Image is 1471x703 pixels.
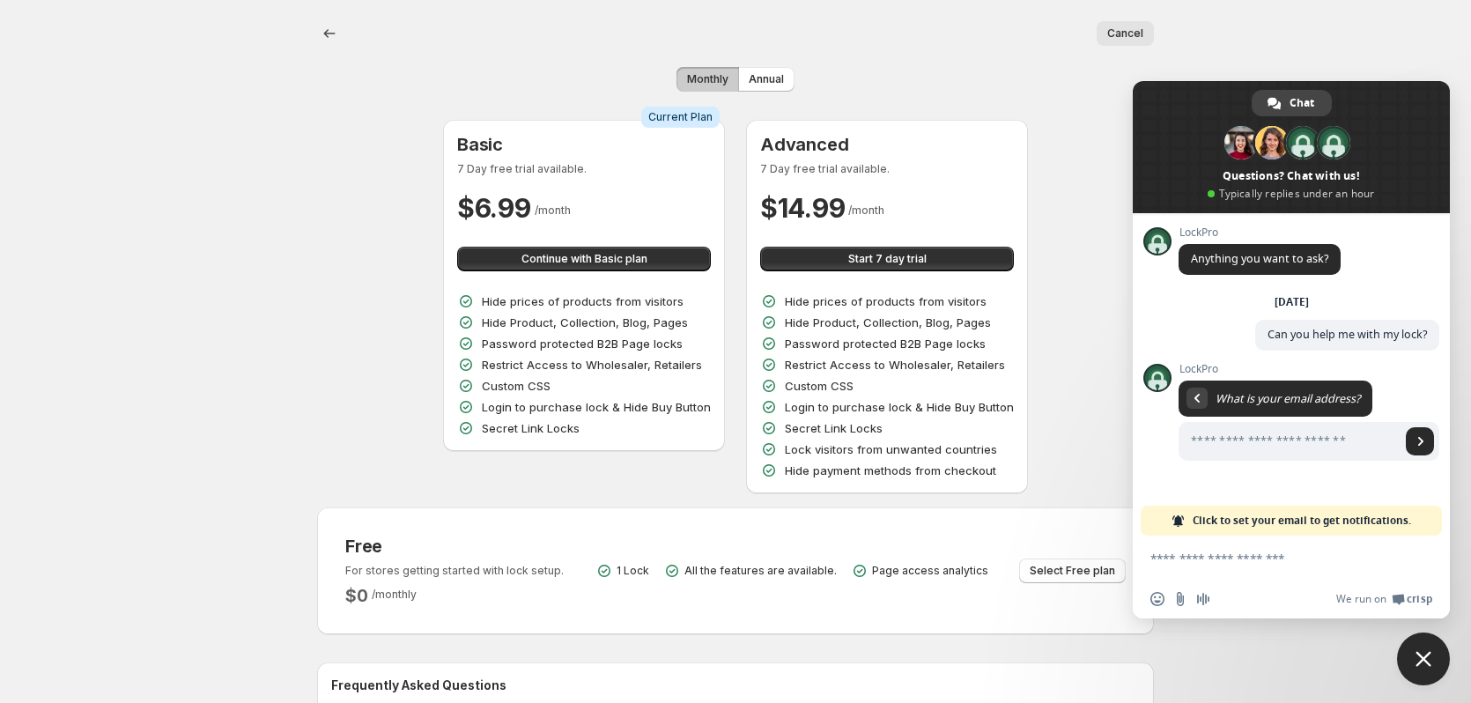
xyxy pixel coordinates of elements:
span: Insert an emoji [1150,592,1164,606]
p: Hide prices of products from visitors [482,292,684,310]
button: Select Free plan [1019,559,1126,583]
button: Annual [738,67,795,92]
a: Chat [1252,90,1332,116]
span: / monthly [372,588,417,601]
button: back [317,21,342,46]
p: Restrict Access to Wholesaler, Retailers [785,356,1005,374]
h2: $ 6.99 [457,190,531,226]
p: Hide prices of products from visitors [785,292,987,310]
button: Monthly [676,67,739,92]
span: Send a file [1173,592,1187,606]
p: 7 Day free trial available. [760,162,1014,176]
p: Password protected B2B Page locks [785,335,986,352]
span: Start 7 day trial [848,252,927,266]
p: All the features are available. [684,564,837,578]
button: Cancel [1097,21,1154,46]
p: 1 Lock [617,564,649,578]
p: Login to purchase lock & Hide Buy Button [785,398,1014,416]
button: Start 7 day trial [760,247,1014,271]
span: Crisp [1407,592,1432,606]
h2: $ 0 [345,585,368,606]
a: Close chat [1397,633,1450,685]
span: Anything you want to ask? [1191,251,1328,266]
h2: $ 14.99 [760,190,845,226]
span: / month [848,203,884,217]
span: Continue with Basic plan [521,252,647,266]
span: Annual [749,72,784,86]
p: Lock visitors from unwanted countries [785,440,997,458]
div: [DATE] [1275,297,1309,307]
p: Custom CSS [785,377,854,395]
span: What is your email address? [1216,391,1360,406]
span: Cancel [1107,26,1143,41]
p: Custom CSS [482,377,551,395]
button: Continue with Basic plan [457,247,711,271]
span: Click to set your email to get notifications. [1193,506,1411,536]
h3: Advanced [760,134,1014,155]
h3: Basic [457,134,711,155]
p: Restrict Access to Wholesaler, Retailers [482,356,702,374]
p: Secret Link Locks [482,419,580,437]
span: LockPro [1179,363,1439,375]
span: Monthly [687,72,728,86]
p: Hide Product, Collection, Blog, Pages [482,314,688,331]
span: Select Free plan [1030,564,1115,578]
p: Password protected B2B Page locks [482,335,683,352]
a: We run onCrisp [1336,592,1432,606]
h2: Frequently Asked Questions [331,677,1140,694]
span: LockPro [1179,226,1341,239]
p: Hide payment methods from checkout [785,462,996,479]
p: Page access analytics [872,564,988,578]
p: For stores getting started with lock setup. [345,564,564,578]
input: Enter your email address... [1179,422,1401,461]
span: / month [535,203,571,217]
p: 7 Day free trial available. [457,162,711,176]
span: We run on [1336,592,1386,606]
p: Secret Link Locks [785,419,883,437]
h3: Free [345,536,564,557]
a: Send [1406,427,1434,455]
span: Audio message [1196,592,1210,606]
span: Chat [1290,90,1314,116]
p: Login to purchase lock & Hide Buy Button [482,398,711,416]
p: Hide Product, Collection, Blog, Pages [785,314,991,331]
span: Can you help me with my lock? [1268,327,1427,342]
textarea: Compose your message... [1150,536,1397,580]
span: Current Plan [648,110,713,124]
